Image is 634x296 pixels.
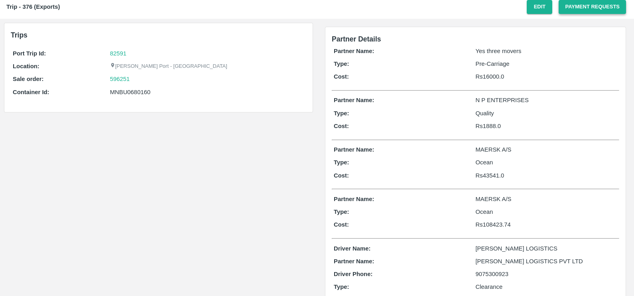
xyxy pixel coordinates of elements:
[476,220,618,229] p: Rs 108423.74
[334,146,374,153] b: Partner Name:
[334,209,349,215] b: Type:
[476,72,618,81] p: Rs 16000.0
[476,109,618,118] p: Quality
[476,244,618,253] p: [PERSON_NAME] LOGISTICS
[334,48,374,54] b: Partner Name:
[334,245,370,252] b: Driver Name:
[110,50,126,57] a: 82591
[476,282,618,291] p: Clearance
[334,123,349,129] b: Cost:
[334,271,372,277] b: Driver Phone:
[334,221,349,228] b: Cost:
[334,258,374,264] b: Partner Name:
[334,61,349,67] b: Type:
[334,196,374,202] b: Partner Name:
[476,257,618,266] p: [PERSON_NAME] LOGISTICS PVT LTD
[476,145,618,154] p: MAERSK A/S
[476,195,618,203] p: MAERSK A/S
[476,96,618,105] p: N P ENTERPRISES
[6,4,60,10] b: Trip - 376 (Exports)
[476,158,618,167] p: Ocean
[110,75,130,83] a: 596251
[332,35,381,43] span: Partner Details
[476,270,618,278] p: 9075300923
[476,207,618,216] p: Ocean
[476,59,618,68] p: Pre-Carriage
[334,284,349,290] b: Type:
[13,89,49,95] b: Container Id:
[110,88,304,97] div: MNBU0680160
[334,73,349,80] b: Cost:
[11,31,28,39] b: Trips
[476,47,618,55] p: Yes three movers
[334,172,349,179] b: Cost:
[334,97,374,103] b: Partner Name:
[13,50,46,57] b: Port Trip Id:
[13,76,44,82] b: Sale order:
[476,171,618,180] p: Rs 43541.0
[13,63,39,69] b: Location:
[334,159,349,166] b: Type:
[334,110,349,116] b: Type:
[476,122,618,130] p: Rs 1888.0
[110,63,227,70] p: [PERSON_NAME] Port - [GEOGRAPHIC_DATA]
